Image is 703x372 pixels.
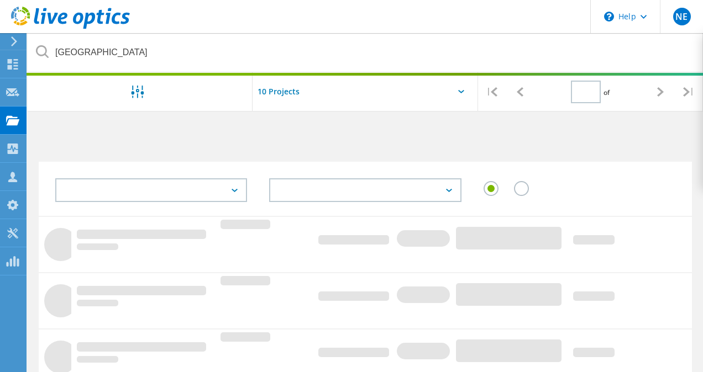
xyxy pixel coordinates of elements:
[478,72,506,111] div: |
[11,23,130,31] a: Live Optics Dashboard
[604,88,610,97] span: of
[604,12,614,22] svg: \n
[675,12,688,21] span: NE
[675,72,703,111] div: |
